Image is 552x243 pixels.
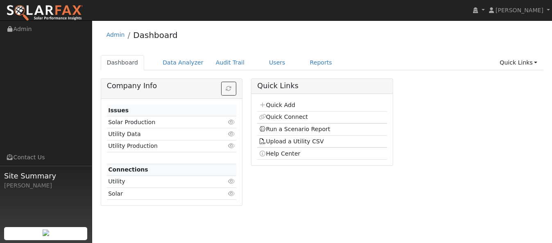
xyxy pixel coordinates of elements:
a: Dashboard [101,55,145,70]
strong: Connections [108,166,148,173]
a: Data Analyzer [156,55,210,70]
a: Admin [106,31,125,38]
strong: Issues [108,107,129,114]
a: Dashboard [133,30,178,40]
a: Quick Links [493,55,543,70]
span: [PERSON_NAME] [495,7,543,13]
td: Utility [107,176,215,187]
a: Upload a Utility CSV [259,138,324,145]
td: Utility Production [107,140,215,152]
img: retrieve [43,230,49,236]
td: Solar Production [107,116,215,128]
i: Click to view [228,143,235,149]
h5: Company Info [107,82,236,90]
h5: Quick Links [257,82,387,90]
a: Quick Add [259,102,295,108]
i: Click to view [228,191,235,196]
a: Users [263,55,292,70]
a: Help Center [259,150,301,157]
span: Site Summary [4,170,88,181]
a: Run a Scenario Report [259,126,330,132]
div: [PERSON_NAME] [4,181,88,190]
a: Audit Trail [210,55,251,70]
td: Solar [107,188,215,200]
td: Utility Data [107,128,215,140]
i: Click to view [228,119,235,125]
a: Quick Connect [259,114,308,120]
i: Click to view [228,131,235,137]
a: Reports [304,55,338,70]
img: SolarFax [6,4,83,22]
i: Click to view [228,178,235,184]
